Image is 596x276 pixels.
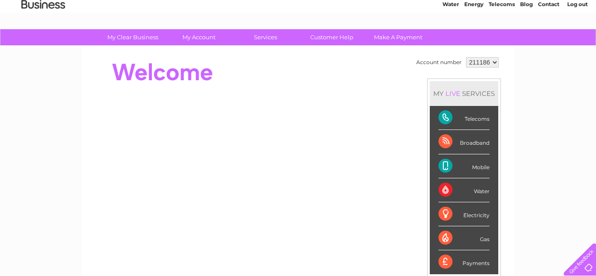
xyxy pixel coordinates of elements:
[362,29,434,45] a: Make A Payment
[296,29,368,45] a: Customer Help
[442,37,459,44] a: Water
[163,29,235,45] a: My Account
[538,37,559,44] a: Contact
[520,37,533,44] a: Blog
[92,5,505,42] div: Clear Business is a trading name of Verastar Limited (registered in [GEOGRAPHIC_DATA] No. 3667643...
[489,37,515,44] a: Telecoms
[432,4,492,15] a: 0333 014 3131
[444,89,462,98] div: LIVE
[438,202,490,226] div: Electricity
[438,178,490,202] div: Water
[438,250,490,274] div: Payments
[567,37,588,44] a: Log out
[438,106,490,130] div: Telecoms
[21,23,65,49] img: logo.png
[414,55,464,70] td: Account number
[229,29,301,45] a: Services
[464,37,483,44] a: Energy
[97,29,169,45] a: My Clear Business
[438,226,490,250] div: Gas
[430,81,498,106] div: MY SERVICES
[438,154,490,178] div: Mobile
[438,130,490,154] div: Broadband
